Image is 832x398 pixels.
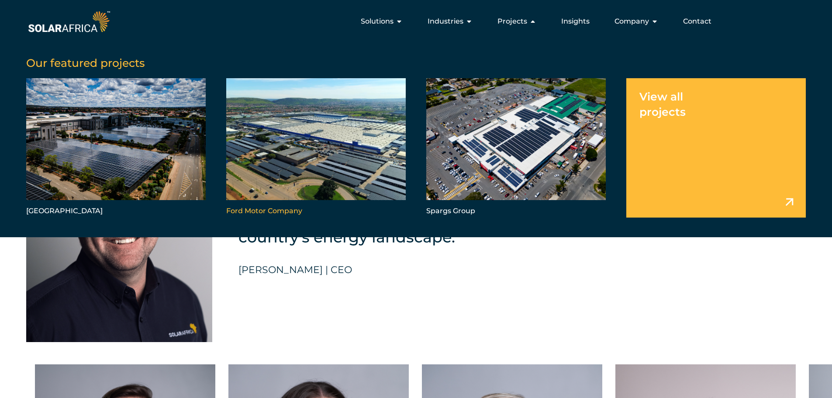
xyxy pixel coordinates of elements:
nav: Menu [112,13,718,30]
a: Insights [561,16,590,27]
span: Solutions [361,16,394,27]
div: Menu Toggle [112,13,718,30]
h5: [PERSON_NAME] | CEO [238,264,352,276]
span: Company [615,16,649,27]
h5: Our featured projects [26,56,806,69]
span: Industries [428,16,463,27]
a: View all projects [626,78,806,217]
a: Contact [683,16,711,27]
span: Projects [497,16,527,27]
a: [GEOGRAPHIC_DATA] [26,78,206,217]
